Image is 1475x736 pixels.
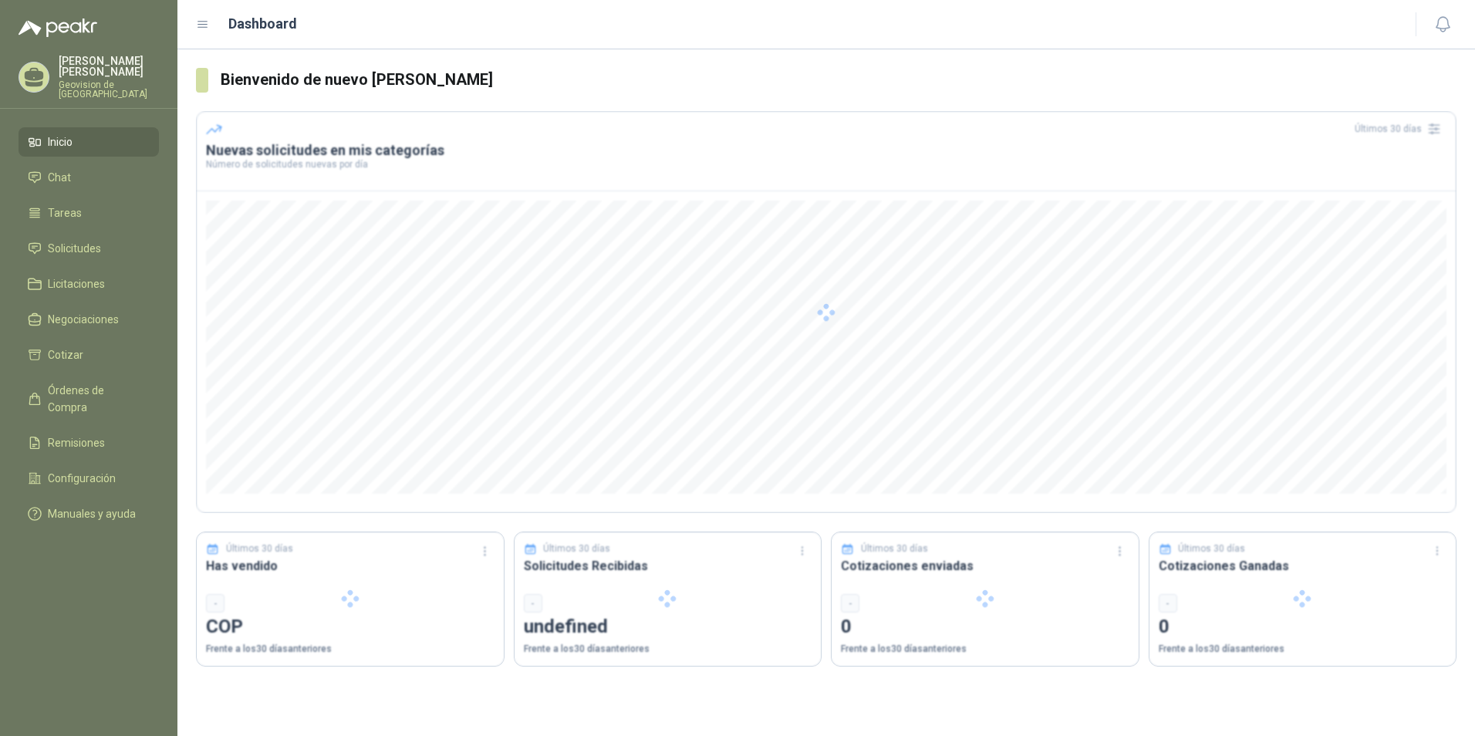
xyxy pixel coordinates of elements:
a: Negociaciones [19,305,159,334]
span: Chat [48,169,71,186]
span: Remisiones [48,434,105,451]
a: Inicio [19,127,159,157]
h3: Bienvenido de nuevo [PERSON_NAME] [221,68,1456,92]
a: Configuración [19,464,159,493]
p: [PERSON_NAME] [PERSON_NAME] [59,56,159,77]
a: Tareas [19,198,159,228]
span: Negociaciones [48,311,119,328]
span: Inicio [48,133,73,150]
a: Cotizar [19,340,159,370]
h1: Dashboard [228,13,297,35]
a: Manuales y ayuda [19,499,159,528]
span: Cotizar [48,346,83,363]
p: Geovision de [GEOGRAPHIC_DATA] [59,80,159,99]
span: Manuales y ayuda [48,505,136,522]
span: Solicitudes [48,240,101,257]
span: Órdenes de Compra [48,382,144,416]
span: Configuración [48,470,116,487]
a: Órdenes de Compra [19,376,159,422]
a: Licitaciones [19,269,159,299]
span: Tareas [48,204,82,221]
a: Chat [19,163,159,192]
img: Logo peakr [19,19,97,37]
a: Remisiones [19,428,159,457]
a: Solicitudes [19,234,159,263]
span: Licitaciones [48,275,105,292]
